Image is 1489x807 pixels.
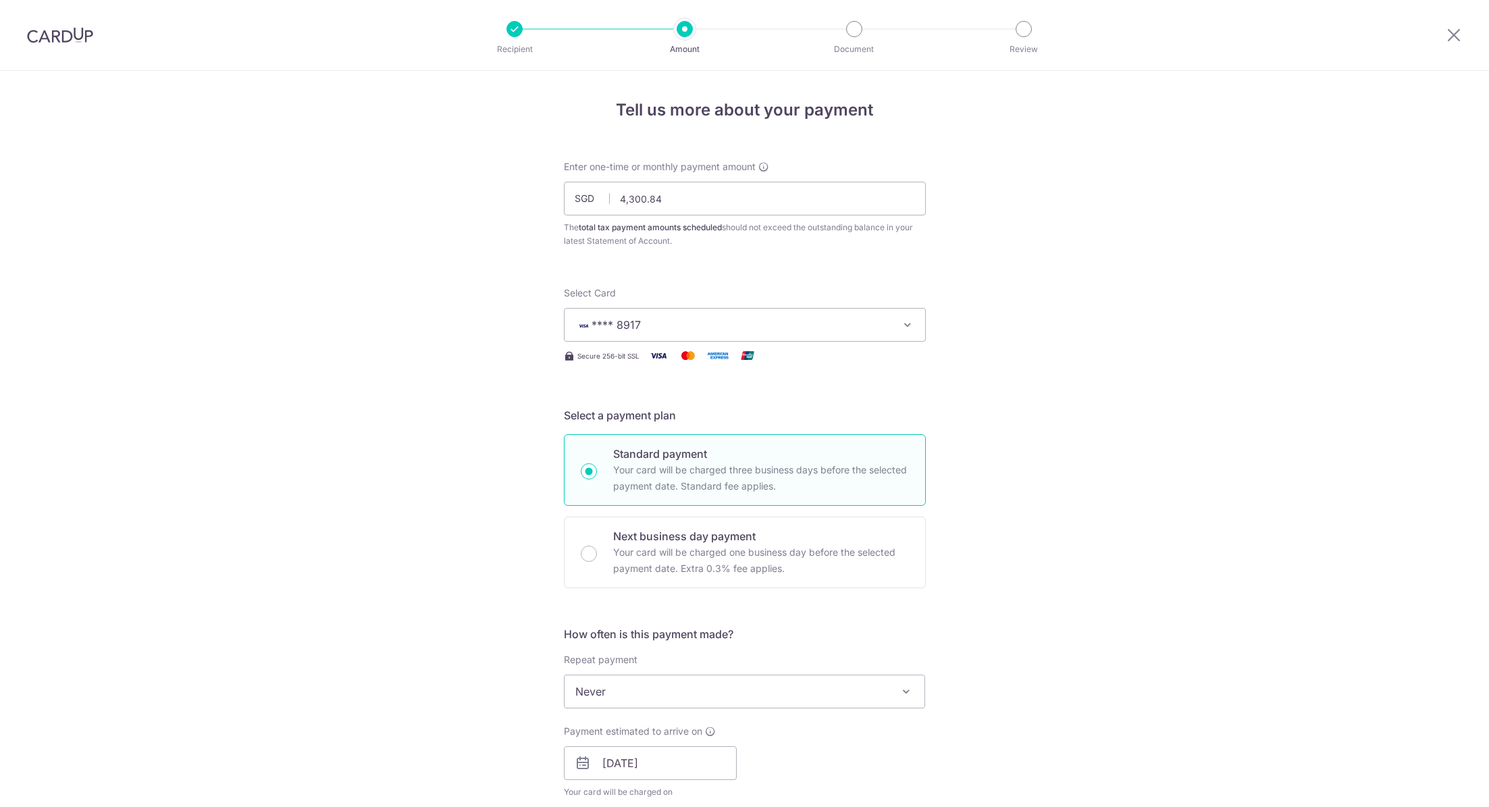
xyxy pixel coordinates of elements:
img: CardUp [27,27,93,43]
div: The should not exceed the outstanding balance in your latest Statement of Account. [564,221,926,248]
p: Next business day payment [613,528,909,544]
span: SGD [575,192,610,205]
input: DD / MM / YYYY [564,746,737,780]
h4: Tell us more about your payment [564,98,926,122]
span: Secure 256-bit SSL [577,350,639,361]
h5: Select a payment plan [564,407,926,423]
span: Never [564,675,926,708]
span: Never [565,675,925,708]
span: Enter one-time or monthly payment amount [564,160,756,174]
img: American Express [704,347,731,364]
p: Review [974,43,1074,56]
p: Recipient [465,43,565,56]
h5: How often is this payment made? [564,626,926,642]
img: VISA [575,321,592,330]
p: Your card will be charged one business day before the selected payment date. Extra 0.3% fee applies. [613,544,909,577]
p: Document [804,43,904,56]
span: translation missing: en.payables.payment_networks.credit_card.summary.labels.select_card [564,287,616,298]
p: Amount [635,43,735,56]
img: Visa [645,347,672,364]
b: total tax payment amounts scheduled [579,222,722,232]
input: 0.00 [564,182,926,215]
iframe: Opens a widget where you can find more information [1402,766,1475,800]
label: Repeat payment [564,653,637,667]
p: Standard payment [613,446,909,462]
p: Your card will be charged three business days before the selected payment date. Standard fee appl... [613,462,909,494]
span: Your card will be charged on [564,785,737,799]
img: Union Pay [734,347,761,364]
img: Mastercard [675,347,702,364]
span: Payment estimated to arrive on [564,725,702,738]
